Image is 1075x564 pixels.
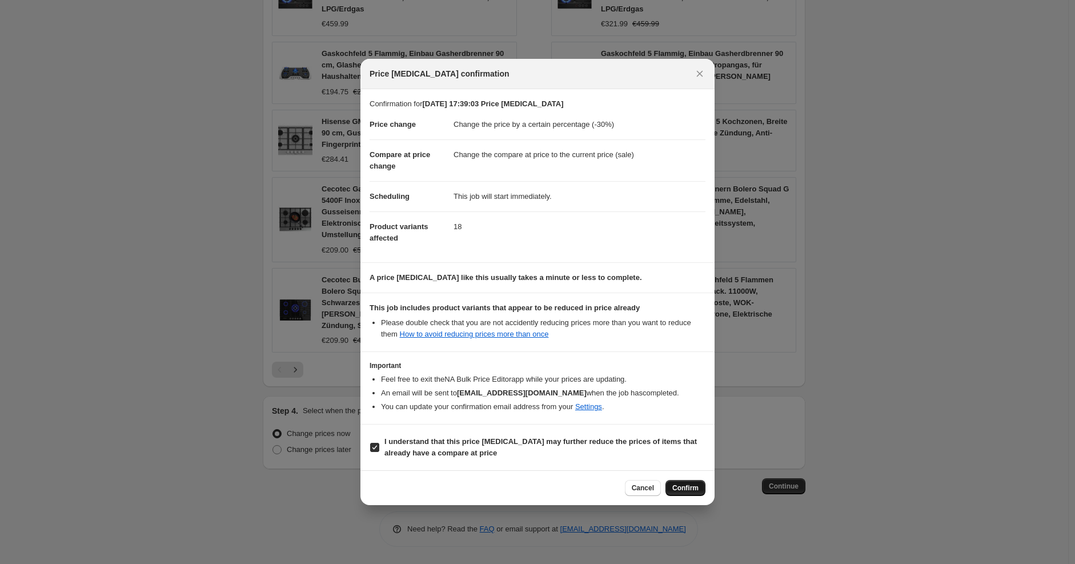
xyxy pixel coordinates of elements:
li: Feel free to exit the NA Bulk Price Editor app while your prices are updating. [381,374,705,385]
span: Cancel [632,483,654,493]
a: How to avoid reducing prices more than once [400,330,549,338]
span: Confirm [672,483,699,493]
dd: Change the price by a certain percentage (-30%) [454,110,705,139]
b: I understand that this price [MEDICAL_DATA] may further reduce the prices of items that already h... [384,437,697,457]
span: Product variants affected [370,222,428,242]
span: Price change [370,120,416,129]
li: You can update your confirmation email address from your . [381,401,705,413]
b: This job includes product variants that appear to be reduced in price already [370,303,640,312]
button: Cancel [625,480,661,496]
li: An email will be sent to when the job has completed . [381,387,705,399]
dd: Change the compare at price to the current price (sale) [454,139,705,170]
button: Confirm [665,480,705,496]
button: Close [692,66,708,82]
span: Compare at price change [370,150,430,170]
li: Please double check that you are not accidently reducing prices more than you want to reduce them [381,317,705,340]
b: [EMAIL_ADDRESS][DOMAIN_NAME] [457,389,587,397]
span: Scheduling [370,192,410,201]
span: Price [MEDICAL_DATA] confirmation [370,68,510,79]
a: Settings [575,402,602,411]
h3: Important [370,361,705,370]
b: A price [MEDICAL_DATA] like this usually takes a minute or less to complete. [370,273,642,282]
dd: This job will start immediately. [454,181,705,211]
b: [DATE] 17:39:03 Price [MEDICAL_DATA] [422,99,563,108]
p: Confirmation for [370,98,705,110]
dd: 18 [454,211,705,242]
